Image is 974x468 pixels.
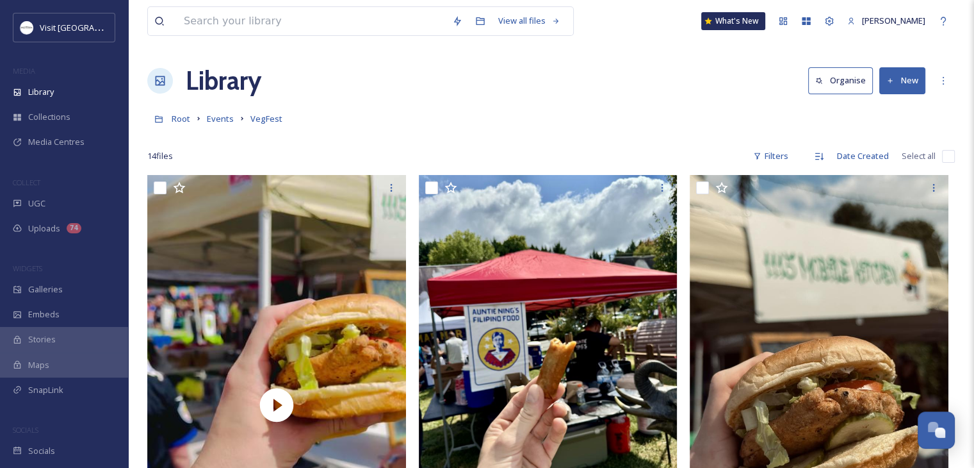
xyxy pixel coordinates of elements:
span: Select all [902,150,936,162]
div: Date Created [831,144,895,169]
span: WIDGETS [13,263,42,273]
span: Events [207,113,234,124]
span: Visit [GEOGRAPHIC_DATA] [40,21,139,33]
span: Maps [28,359,49,371]
span: Uploads [28,222,60,235]
a: Library [186,62,261,100]
input: Search your library [177,7,446,35]
span: COLLECT [13,178,40,187]
a: VegFest [250,111,282,126]
span: Stories [28,333,56,346]
button: Open Chat [918,412,955,449]
span: Media Centres [28,136,85,148]
div: Filters [747,144,795,169]
a: Root [172,111,190,126]
span: Collections [28,111,70,123]
button: New [879,67,925,94]
a: [PERSON_NAME] [841,8,932,33]
a: Events [207,111,234,126]
a: View all files [492,8,567,33]
span: SOCIALS [13,425,38,435]
span: [PERSON_NAME] [862,15,925,26]
span: SnapLink [28,384,63,396]
span: MEDIA [13,66,35,76]
span: 14 file s [147,150,173,162]
div: 74 [67,223,81,233]
span: Socials [28,445,55,457]
img: Circle%20Logo.png [20,21,33,34]
span: Embeds [28,308,60,321]
a: What's New [701,12,765,30]
button: Organise [808,67,873,94]
span: UGC [28,197,45,210]
span: Galleries [28,283,63,296]
span: Library [28,86,54,98]
span: Root [172,113,190,124]
span: VegFest [250,113,282,124]
a: Organise [808,67,879,94]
